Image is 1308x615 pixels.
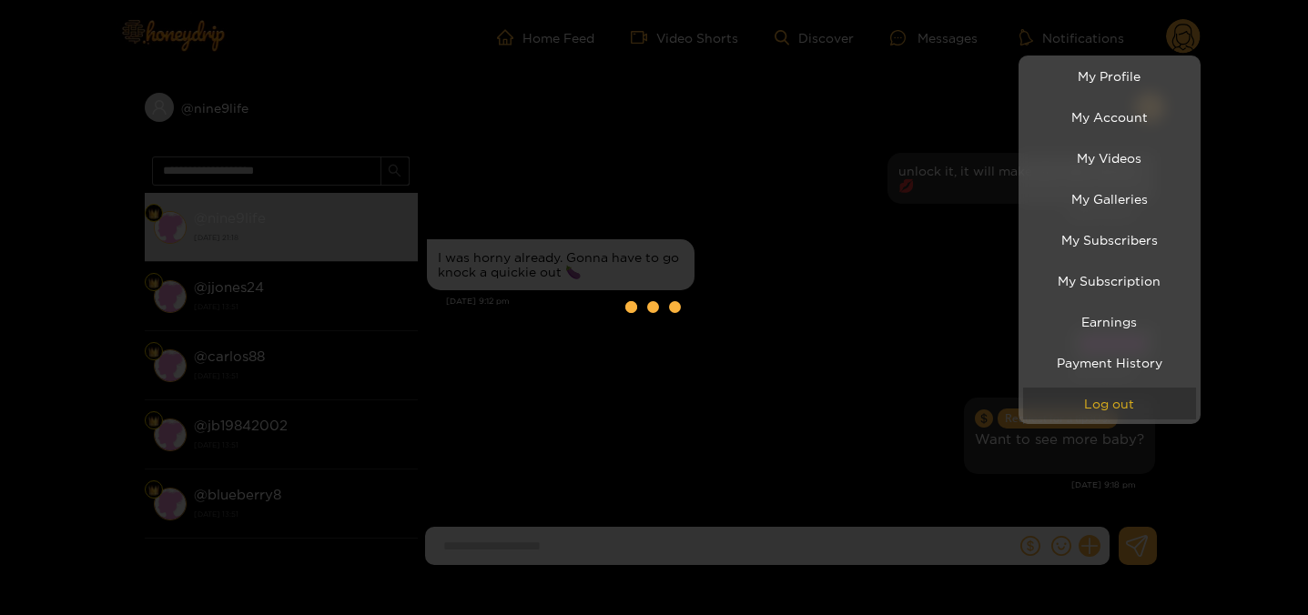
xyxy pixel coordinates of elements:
a: My Account [1023,101,1196,133]
button: Log out [1023,388,1196,419]
a: My Subscribers [1023,224,1196,256]
a: My Profile [1023,60,1196,92]
a: My Galleries [1023,183,1196,215]
a: My Subscription [1023,265,1196,297]
a: My Videos [1023,142,1196,174]
a: Earnings [1023,306,1196,338]
a: Payment History [1023,347,1196,378]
